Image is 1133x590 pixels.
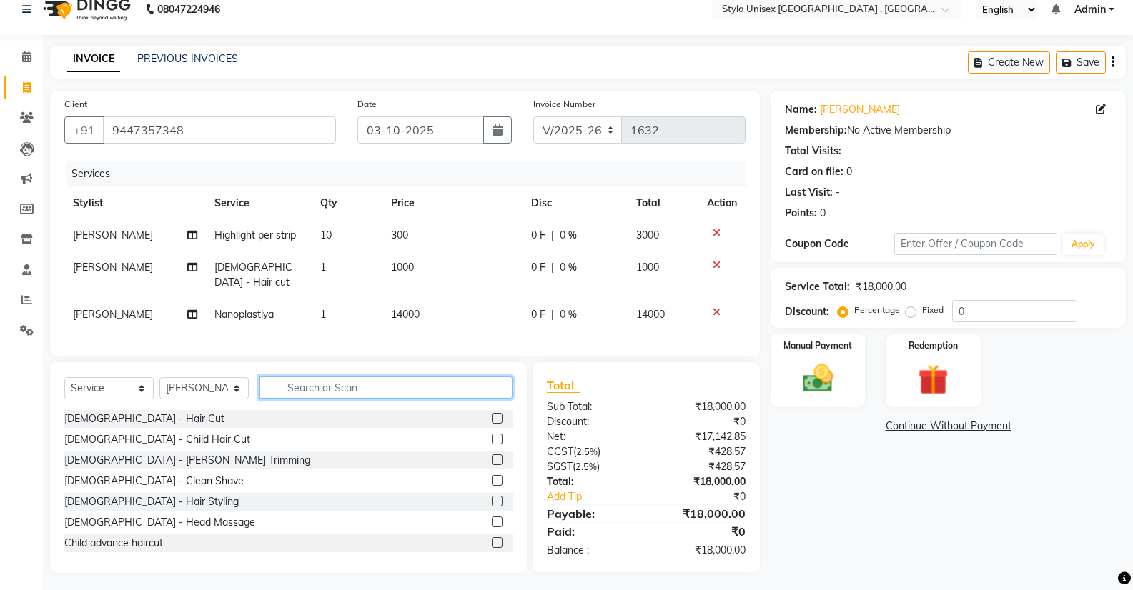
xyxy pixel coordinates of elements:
[66,161,756,187] div: Services
[551,228,554,243] span: |
[67,46,120,72] a: INVOICE
[646,414,756,429] div: ₹0
[531,228,545,243] span: 0 F
[909,361,958,399] img: _gift.svg
[536,505,646,522] div: Payable:
[320,261,326,274] span: 1
[206,187,312,219] th: Service
[665,489,756,504] div: ₹0
[783,339,852,352] label: Manual Payment
[312,187,382,219] th: Qty
[628,187,698,219] th: Total
[646,505,756,522] div: ₹18,000.00
[320,229,332,241] span: 10
[576,446,598,457] span: 2.5%
[547,460,573,473] span: SGST
[785,206,817,221] div: Points:
[64,187,206,219] th: Stylist
[73,229,153,241] span: [PERSON_NAME]
[785,164,843,179] div: Card on file:
[536,474,646,489] div: Total:
[551,307,554,322] span: |
[646,399,756,414] div: ₹18,000.00
[64,515,255,530] div: [DEMOGRAPHIC_DATA] - Head Massage
[646,459,756,474] div: ₹428.57
[320,308,326,321] span: 1
[560,307,577,322] span: 0 %
[523,187,628,219] th: Disc
[909,339,958,352] label: Redemption
[214,229,296,241] span: Highlight per strip
[73,261,153,274] span: [PERSON_NAME]
[785,279,850,294] div: Service Total:
[547,445,573,458] span: CGST
[103,116,336,144] input: Search by Name/Mobile/Email/Code
[785,236,894,251] div: Coupon Code
[536,543,646,558] div: Balance :
[785,304,829,319] div: Discount:
[636,308,665,321] span: 14000
[536,489,665,504] a: Add Tip
[357,98,377,111] label: Date
[64,474,244,489] div: [DEMOGRAPHIC_DATA] - Clean Shave
[646,523,756,540] div: ₹0
[968,51,1050,74] button: Create New
[64,411,224,426] div: [DEMOGRAPHIC_DATA] - Hair Cut
[785,185,833,200] div: Last Visit:
[64,116,104,144] button: +91
[551,260,554,275] span: |
[922,304,944,316] label: Fixed
[531,260,545,275] span: 0 F
[646,429,756,444] div: ₹17,142.85
[636,261,659,274] span: 1000
[64,494,239,509] div: [DEMOGRAPHIC_DATA] - Hair Styling
[214,308,274,321] span: Nanoplastiya
[846,164,852,179] div: 0
[64,432,250,447] div: [DEMOGRAPHIC_DATA] - Child Hair Cut
[259,376,513,399] input: Search or Scan
[536,523,646,540] div: Paid:
[646,543,756,558] div: ₹18,000.00
[836,185,840,200] div: -
[137,52,238,65] a: PREVIOUS INVOICES
[773,419,1123,434] a: Continue Without Payment
[636,229,659,241] span: 3000
[560,228,577,243] span: 0 %
[894,233,1057,255] input: Enter Offer / Coupon Code
[698,187,746,219] th: Action
[391,308,420,321] span: 14000
[793,361,843,396] img: _cash.svg
[785,123,1112,138] div: No Active Membership
[646,444,756,459] div: ₹428.57
[536,444,646,459] div: ( )
[547,378,580,393] span: Total
[1063,234,1104,255] button: Apply
[533,98,595,111] label: Invoice Number
[560,260,577,275] span: 0 %
[785,102,817,117] div: Name:
[856,279,906,294] div: ₹18,000.00
[214,261,297,289] span: [DEMOGRAPHIC_DATA] - Hair cut
[820,206,826,221] div: 0
[382,187,523,219] th: Price
[536,459,646,474] div: ( )
[536,399,646,414] div: Sub Total:
[646,474,756,489] div: ₹18,000.00
[1056,51,1106,74] button: Save
[575,461,597,472] span: 2.5%
[531,307,545,322] span: 0 F
[785,123,847,138] div: Membership:
[391,261,414,274] span: 1000
[820,102,900,117] a: [PERSON_NAME]
[785,144,841,159] div: Total Visits:
[64,453,310,468] div: [DEMOGRAPHIC_DATA] - [PERSON_NAME] Trimming
[64,98,87,111] label: Client
[1074,2,1106,17] span: Admin
[391,229,408,241] span: 300
[854,304,900,316] label: Percentage
[536,414,646,429] div: Discount:
[536,429,646,444] div: Net:
[64,536,163,551] div: Child advance haircut
[73,308,153,321] span: [PERSON_NAME]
